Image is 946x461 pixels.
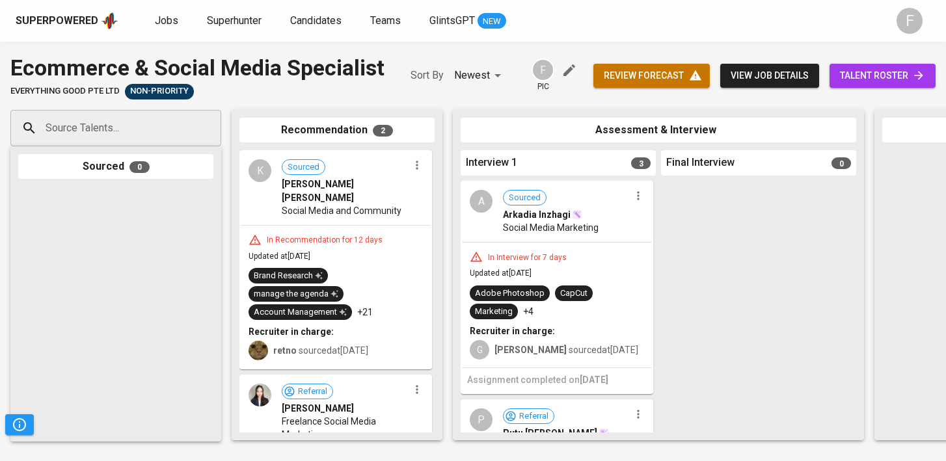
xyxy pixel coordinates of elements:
button: view job details [720,64,819,88]
b: Recruiter in charge: [249,326,334,337]
div: Recommendation [239,118,435,143]
span: Freelance Social Media Marketing [282,415,409,441]
b: retno [273,345,297,356]
a: Superhunter [207,13,264,29]
a: Candidates [290,13,344,29]
span: Candidates [290,14,342,27]
div: F [532,59,554,81]
div: In Recommendation for 12 days [262,235,388,246]
div: ASourcedArkadia InzhagiSocial Media MarketingIn Interview for 7 daysUpdated at[DATE]Adobe Photosh... [461,181,653,394]
b: [PERSON_NAME] [494,345,567,355]
img: b9ccf952fa2a4d811bee705e8c5725f7.jpeg [249,384,271,406]
span: Updated at [DATE] [249,252,310,261]
img: magic_wand.svg [599,428,609,438]
div: Sourced [18,154,213,179]
img: magic_wand.svg [572,209,582,220]
div: K [249,159,271,182]
span: sourced at [DATE] [273,345,368,356]
span: 0 [129,161,150,173]
button: Pipeline Triggers [5,414,34,435]
span: Jobs [155,14,178,27]
span: Teams [370,14,401,27]
span: Sourced [282,161,325,174]
div: In Interview for 7 days [483,252,572,263]
button: review forecast [593,64,710,88]
a: talent roster [830,64,936,88]
span: [PERSON_NAME] [282,402,354,415]
p: Newest [454,68,490,83]
span: Interview 1 [466,155,517,170]
span: Arkadia Inzhagi [503,208,571,221]
span: Sourced [504,192,546,204]
img: ec6c0910-f960-4a00-a8f8-c5744e41279e.jpg [249,341,268,360]
p: +4 [523,305,534,318]
a: Teams [370,13,403,29]
span: [DATE] [580,375,608,385]
div: F [897,8,923,34]
h6: Assignment completed on [467,373,647,388]
div: A [470,190,493,213]
div: Assessment & Interview [461,118,856,143]
div: Superpowered [16,14,98,29]
div: Newest [454,64,506,88]
span: Referral [293,386,332,398]
div: G [470,340,489,360]
span: 0 [831,157,851,169]
span: view job details [731,68,809,84]
b: Recruiter in charge: [470,326,555,336]
img: app logo [101,11,118,31]
span: sourced at [DATE] [494,345,638,355]
span: Everything good Pte Ltd [10,85,120,98]
span: [PERSON_NAME] [PERSON_NAME] [282,178,409,204]
p: Sort By [411,68,444,83]
span: Putu [PERSON_NAME] [503,427,597,440]
div: Marketing [475,306,513,318]
a: GlintsGPT NEW [429,13,506,29]
span: Social Media Marketing [503,221,599,234]
span: 2 [373,125,393,137]
span: 3 [631,157,651,169]
div: Brand Research [254,270,323,282]
span: Superhunter [207,14,262,27]
a: Jobs [155,13,181,29]
p: +21 [357,306,373,319]
div: manage the agenda [254,288,338,300]
div: KSourced[PERSON_NAME] [PERSON_NAME]Social Media and CommunityIn Recommendation for 12 daysUpdated... [239,150,432,369]
div: P [470,408,493,431]
span: Non-Priority [125,85,194,98]
div: CapCut [560,287,588,300]
div: Sufficient Talents in Pipeline [125,84,194,99]
span: Final Interview [666,155,735,170]
span: GlintsGPT [429,14,475,27]
span: Referral [514,410,554,423]
div: Ecommerce & Social Media Specialist [10,52,385,84]
span: review forecast [604,68,699,84]
div: pic [532,59,554,92]
div: Account Management [254,306,347,319]
div: Adobe Photoshop [475,287,545,300]
span: NEW [478,15,506,28]
a: Superpoweredapp logo [16,11,118,31]
button: Open [214,127,217,129]
span: talent roster [840,68,925,84]
span: Updated at [DATE] [470,269,532,278]
span: Social Media and Community [282,204,401,217]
